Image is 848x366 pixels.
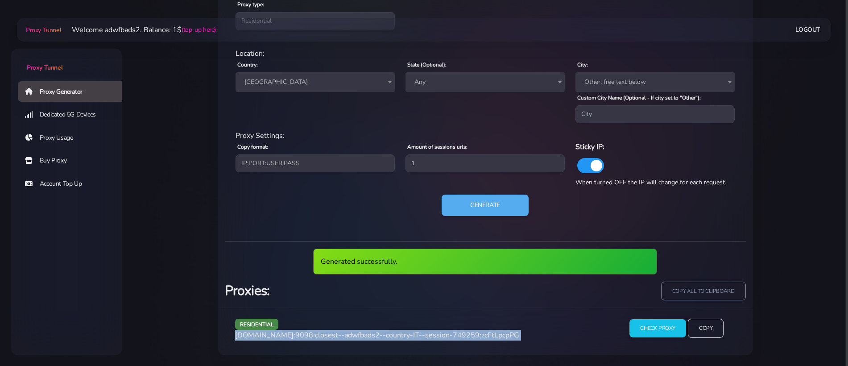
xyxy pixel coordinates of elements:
[237,61,258,69] label: Country:
[235,330,519,340] span: [DOMAIN_NAME]:9098:closest--adwfbads2--country-IT--session-749259:zcFtLpcpPG
[575,105,735,123] input: City
[182,25,216,34] a: (top-up here)
[230,130,740,141] div: Proxy Settings:
[235,319,279,330] span: residential
[575,178,726,187] span: When turned OFF the IP will change for each request.
[241,76,389,88] span: Italy
[716,220,837,355] iframe: Webchat Widget
[688,319,724,338] input: Copy
[661,282,746,301] input: copy all to clipboard
[18,104,129,125] a: Dedicated 5G Devices
[18,81,129,102] a: Proxy Generator
[236,72,395,92] span: Italy
[230,48,740,59] div: Location:
[577,94,701,102] label: Custom City Name (Optional - If city set to "Other"):
[575,72,735,92] span: Other, free text below
[26,26,61,34] span: Proxy Tunnel
[11,49,122,72] a: Proxy Tunnel
[581,76,729,88] span: Other, free text below
[18,174,129,194] a: Account Top Up
[442,195,529,216] button: Generate
[237,143,268,151] label: Copy format:
[795,21,820,38] a: Logout
[237,0,264,8] label: Proxy type:
[313,249,657,274] div: Generated successfully.
[18,128,129,148] a: Proxy Usage
[407,61,447,69] label: State (Optional):
[24,23,61,37] a: Proxy Tunnel
[27,63,62,72] span: Proxy Tunnel
[411,76,559,88] span: Any
[61,25,216,35] li: Welcome adwfbads2. Balance: 1$
[405,72,565,92] span: Any
[225,282,480,300] h3: Proxies:
[18,150,129,171] a: Buy Proxy
[407,143,467,151] label: Amount of sessions urls:
[575,141,735,153] h6: Sticky IP:
[629,319,686,337] input: Check Proxy
[577,61,588,69] label: City:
